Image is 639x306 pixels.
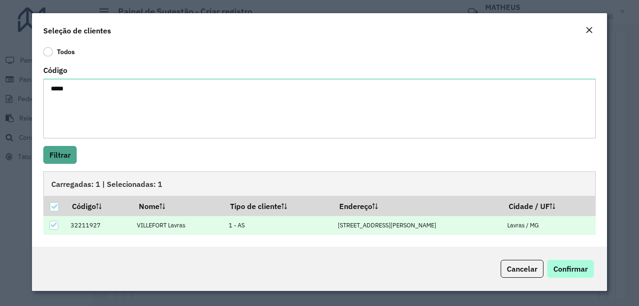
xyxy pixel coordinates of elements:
em: Fechar [585,26,593,34]
td: [STREET_ADDRESS][PERSON_NAME] [333,216,502,235]
button: Filtrar [43,146,77,164]
th: Nome [132,196,224,216]
td: 1 - AS [224,216,333,235]
span: Cancelar [507,264,537,274]
button: Confirmar [547,260,594,278]
button: Cancelar [501,260,543,278]
label: Todos [43,47,75,56]
th: Tipo de cliente [224,196,333,216]
span: Confirmar [553,264,588,274]
td: Lavras / MG [503,216,596,235]
button: Close [583,24,596,37]
label: Código [43,64,67,76]
div: Carregadas: 1 | Selecionadas: 1 [43,171,596,196]
h4: Seleção de clientes [43,25,111,36]
th: Endereço [333,196,502,216]
td: 32211927 [65,216,132,235]
th: Cidade / UF [503,196,596,216]
th: Código [65,196,132,216]
td: VILLEFORT Lavras [132,216,224,235]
